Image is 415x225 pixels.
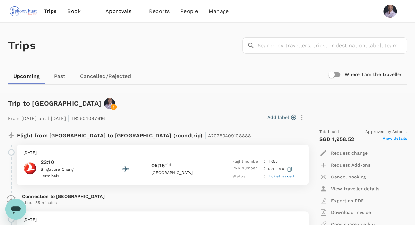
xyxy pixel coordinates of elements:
[22,200,303,206] p: 1 hour 55 minutes
[319,207,371,218] button: Download invoice
[331,197,364,204] p: Export as PDF
[319,183,379,195] button: View traveller details
[8,4,38,18] img: Phoon Huat PTE. LTD.
[232,165,261,173] p: PNR number
[232,158,261,165] p: Flight number
[23,150,302,156] p: [DATE]
[268,165,293,173] p: R7LEMA
[180,7,198,15] span: People
[268,158,278,165] p: TK 55
[209,7,229,15] span: Manage
[8,23,36,68] h1: Trips
[319,159,370,171] button: Request Add-ons
[45,68,75,84] a: Past
[8,112,105,123] p: From [DATE] until [DATE] TR2504097616
[331,174,366,180] p: Cancel booking
[258,37,407,54] input: Search by travellers, trips, or destination, label, team
[264,165,265,173] p: :
[22,193,303,200] p: Connection to [GEOGRAPHIC_DATA]
[105,7,138,15] span: Approvals
[75,68,136,84] a: Cancelled/Rejected
[319,135,354,143] p: SGD 1,958.52
[23,162,37,175] img: Turkish Airlines
[23,217,302,223] p: [DATE]
[268,174,294,178] span: Ticket issued
[149,7,170,15] span: Reports
[151,162,165,170] p: 05:15
[41,158,100,166] p: 23:10
[204,131,206,140] span: |
[331,162,370,168] p: Request Add-ons
[319,129,339,135] span: Total paid
[8,68,45,84] a: Upcoming
[267,114,296,121] button: Add label
[383,135,407,143] span: View details
[344,71,402,78] h6: Where I am the traveller
[331,209,371,216] p: Download invoice
[41,166,100,173] p: Singapore Changi
[208,133,251,138] span: A20250409108888
[319,147,368,159] button: Request change
[165,162,171,170] span: +1d
[319,195,364,207] button: Export as PDF
[67,7,81,15] span: Book
[104,98,115,109] img: avatar-67edffb6505c9.jpeg
[5,199,26,220] iframe: Button to launch messaging window
[68,113,70,123] span: |
[331,150,368,156] p: Request change
[331,185,379,192] p: View traveller details
[365,129,407,135] span: Approved by
[383,5,397,18] img: Lung Yi Ronald Foo
[232,173,261,180] p: Status
[44,7,57,15] span: Trips
[319,171,366,183] button: Cancel booking
[264,173,265,180] p: :
[17,129,251,141] p: Flight from [GEOGRAPHIC_DATA] to [GEOGRAPHIC_DATA] (roundtrip)
[8,98,101,109] h6: Trip to [GEOGRAPHIC_DATA]
[264,158,265,165] p: :
[151,170,211,176] p: [GEOGRAPHIC_DATA]
[41,173,100,179] p: Terminal 1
